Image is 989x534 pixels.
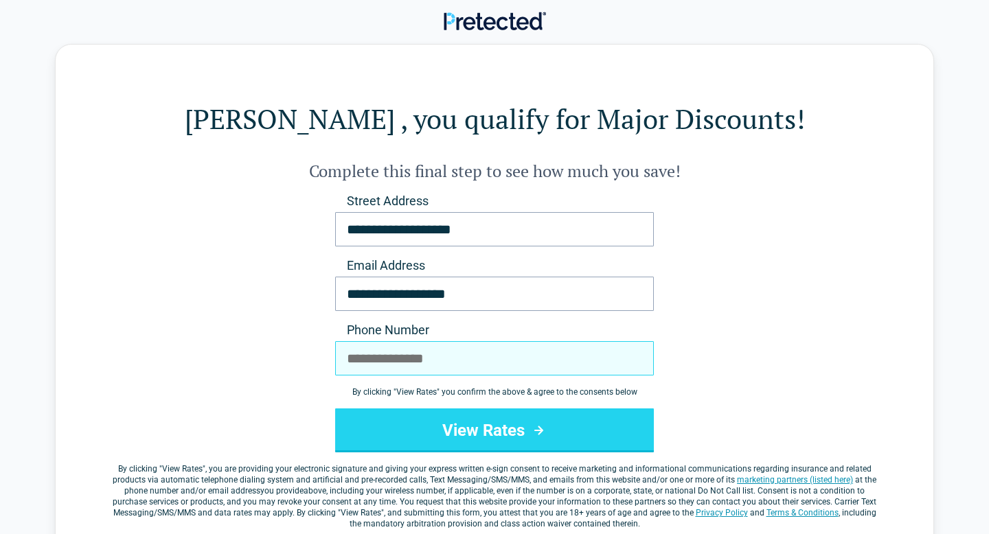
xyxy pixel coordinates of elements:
[111,160,878,182] h2: Complete this final step to see how much you save!
[335,386,654,397] div: By clicking " View Rates " you confirm the above & agree to the consents below
[696,508,748,518] a: Privacy Policy
[335,322,654,338] label: Phone Number
[111,100,878,138] h1: [PERSON_NAME] , you qualify for Major Discounts!
[111,463,878,529] label: By clicking " ", you are providing your electronic signature and giving your express written e-si...
[162,464,203,474] span: View Rates
[766,508,839,518] a: Terms & Conditions
[737,475,853,485] a: marketing partners (listed here)
[335,257,654,274] label: Email Address
[335,193,654,209] label: Street Address
[335,408,654,452] button: View Rates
